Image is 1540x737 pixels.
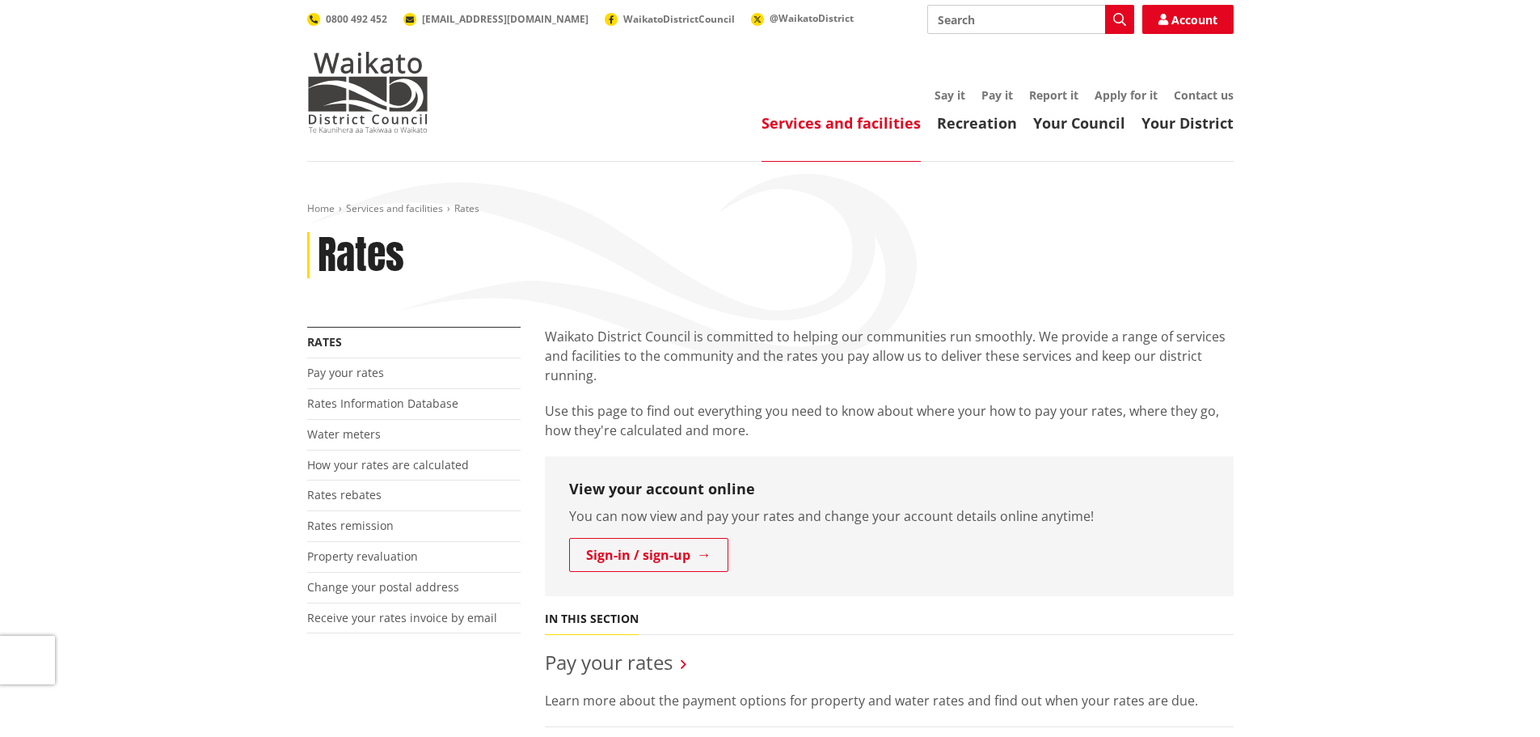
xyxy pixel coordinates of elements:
[545,649,673,676] a: Pay your rates
[307,365,384,380] a: Pay your rates
[346,201,443,215] a: Services and facilities
[569,506,1209,526] p: You can now view and pay your rates and change your account details online anytime!
[454,201,479,215] span: Rates
[545,327,1234,385] p: Waikato District Council is committed to helping our communities run smoothly. We provide a range...
[307,518,394,533] a: Rates remission
[1033,113,1125,133] a: Your Council
[751,11,854,25] a: @WaikatoDistrict
[935,87,965,103] a: Say it
[1095,87,1158,103] a: Apply for it
[1174,87,1234,103] a: Contact us
[545,612,639,626] h5: In this section
[307,487,382,502] a: Rates rebates
[937,113,1017,133] a: Recreation
[403,12,589,26] a: [EMAIL_ADDRESS][DOMAIN_NAME]
[422,12,589,26] span: [EMAIL_ADDRESS][DOMAIN_NAME]
[605,12,735,26] a: WaikatoDistrictCouncil
[307,549,418,564] a: Property revaluation
[307,426,381,442] a: Water meters
[1142,5,1234,34] a: Account
[307,201,335,215] a: Home
[307,457,469,472] a: How your rates are calculated
[569,481,1209,498] h3: View your account online
[981,87,1013,103] a: Pay it
[307,334,342,349] a: Rates
[569,538,728,572] a: Sign-in / sign-up
[307,579,459,595] a: Change your postal address
[927,5,1134,34] input: Search input
[545,691,1234,710] p: Learn more about the payment options for property and water rates and find out when your rates ar...
[762,113,921,133] a: Services and facilities
[1029,87,1078,103] a: Report it
[307,610,497,625] a: Receive your rates invoice by email
[318,232,404,279] h1: Rates
[326,12,387,26] span: 0800 492 452
[623,12,735,26] span: WaikatoDistrictCouncil
[1141,113,1234,133] a: Your District
[307,202,1234,216] nav: breadcrumb
[307,12,387,26] a: 0800 492 452
[770,11,854,25] span: @WaikatoDistrict
[307,396,458,411] a: Rates Information Database
[545,401,1234,440] p: Use this page to find out everything you need to know about where your how to pay your rates, whe...
[307,52,428,133] img: Waikato District Council - Te Kaunihera aa Takiwaa o Waikato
